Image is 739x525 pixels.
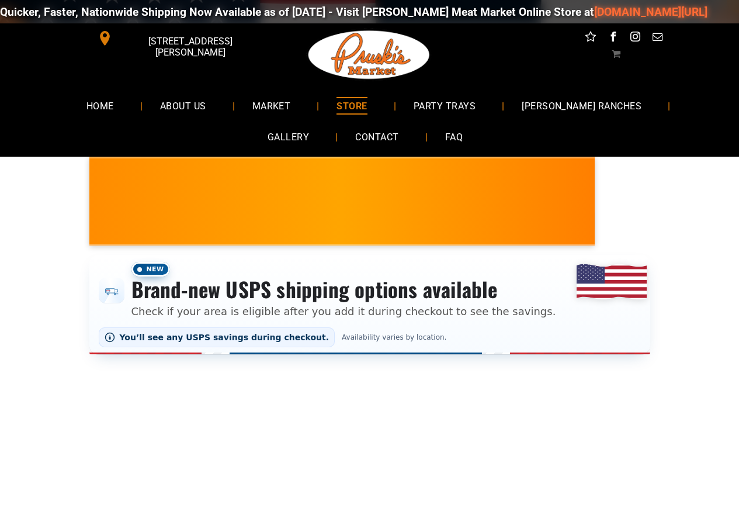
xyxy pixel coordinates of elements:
a: [STREET_ADDRESS][PERSON_NAME] [89,29,268,47]
span: You’ll see any USPS savings during checkout. [120,333,329,342]
h3: Brand-new USPS shipping options available [131,277,556,302]
a: facebook [605,29,620,47]
span: [PERSON_NAME] MARKET [325,209,555,228]
span: • [585,213,590,229]
a: GALLERY [250,122,327,153]
p: Check if your area is eligible after you add it during checkout to see the savings. [131,303,556,319]
a: CONTACT [338,122,416,153]
a: ABOUT US [143,90,224,121]
a: HOME [69,90,131,121]
a: PARTY TRAYS [396,90,493,121]
a: [PERSON_NAME] RANCHES [504,90,659,121]
a: instagram [627,29,643,47]
a: FAQ [428,122,480,153]
a: STORE [319,90,384,121]
a: Social network [583,29,598,47]
span: [STREET_ADDRESS][PERSON_NAME] [115,30,265,64]
a: [DOMAIN_NAME][URL] [399,5,512,19]
span: Availability varies by location. [339,333,449,341]
a: MARKET [235,90,308,121]
a: email [650,29,665,47]
img: Pruski-s+Market+HQ+Logo2-1920w.png [306,23,432,87]
span: New [131,262,170,277]
div: Shipping options announcement [89,255,650,354]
